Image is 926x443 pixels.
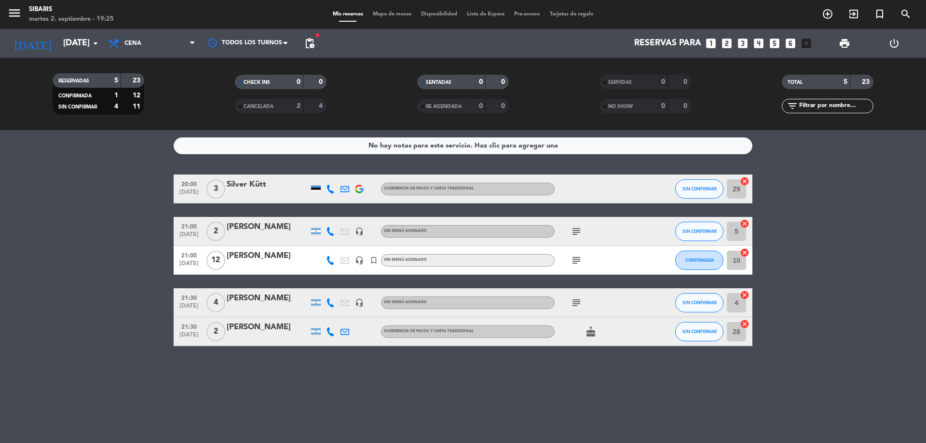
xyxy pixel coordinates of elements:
strong: 11 [133,103,142,110]
i: cancel [740,176,749,186]
i: filter_list [787,100,798,112]
span: CHECK INS [244,80,270,85]
span: Cena [124,40,141,47]
span: [DATE] [177,231,201,242]
strong: 4 [114,103,118,110]
span: SIN CONFIRMAR [58,105,97,109]
span: Mapa de mesas [368,12,416,17]
i: cancel [740,319,749,329]
img: google-logo.png [355,185,364,193]
strong: 23 [862,79,872,85]
i: power_settings_new [888,38,900,49]
i: cancel [740,290,749,300]
i: exit_to_app [848,8,859,20]
i: subject [571,255,582,266]
strong: 0 [683,79,689,85]
span: SIN CONFIRMAR [682,228,717,234]
span: 12 [206,251,225,270]
span: 20:00 [177,178,201,189]
i: headset_mic [355,298,364,307]
strong: 0 [319,79,325,85]
span: Tarjetas de regalo [545,12,599,17]
span: 21:30 [177,292,201,303]
button: CONFIRMADA [675,251,723,270]
span: Lista de Espera [462,12,509,17]
span: [DATE] [177,303,201,314]
strong: 0 [661,103,665,109]
span: SIN CONFIRMAR [682,329,717,334]
i: looks_5 [768,37,781,50]
strong: 0 [501,103,507,109]
span: [DATE] [177,189,201,200]
strong: 23 [133,77,142,84]
strong: 0 [297,79,300,85]
strong: 5 [844,79,847,85]
span: 21:00 [177,249,201,260]
i: cake [585,326,597,337]
span: 2 [206,222,225,241]
span: CONFIRMADA [58,94,92,98]
span: print [839,38,850,49]
strong: 5 [114,77,118,84]
span: NO SHOW [608,104,633,109]
div: [PERSON_NAME] [227,321,309,334]
span: 3 [206,179,225,199]
span: Sin menú asignado [384,258,427,262]
div: Silver Kütt [227,178,309,191]
div: [PERSON_NAME] [227,250,309,262]
button: SIN CONFIRMAR [675,322,723,341]
button: menu [7,6,22,24]
strong: 0 [501,79,507,85]
button: SIN CONFIRMAR [675,293,723,312]
span: SIN CONFIRMAR [682,186,717,191]
strong: 0 [661,79,665,85]
span: fiber_manual_record [314,32,320,38]
strong: 0 [479,103,483,109]
span: 21:00 [177,220,201,231]
span: SERVIDAS [608,80,632,85]
button: SIN CONFIRMAR [675,222,723,241]
div: sibaris [29,5,114,14]
span: CANCELADA [244,104,273,109]
span: SENTADAS [426,80,451,85]
i: menu [7,6,22,20]
button: SIN CONFIRMAR [675,179,723,199]
span: pending_actions [304,38,315,49]
span: Reservas para [634,39,701,48]
div: [PERSON_NAME] [227,221,309,233]
div: No hay notas para este servicio. Haz clic para agregar una [368,140,558,151]
strong: 4 [319,103,325,109]
i: headset_mic [355,227,364,236]
span: sugerencia de pasos y carta tradicional [384,187,474,190]
span: RESERVADAS [58,79,89,83]
i: add_circle_outline [822,8,833,20]
input: Filtrar por nombre... [798,101,873,111]
i: headset_mic [355,256,364,265]
i: arrow_drop_down [90,38,101,49]
span: SIN CONFIRMAR [682,300,717,305]
span: TOTAL [788,80,803,85]
strong: 12 [133,92,142,99]
span: Disponibilidad [416,12,462,17]
i: search [900,8,912,20]
span: sugerencia de pasos y carta tradicional [384,329,474,333]
i: subject [571,226,582,237]
span: Sin menú asignado [384,300,427,304]
span: 2 [206,322,225,341]
strong: 1 [114,92,118,99]
i: looks_two [721,37,733,50]
i: cancel [740,248,749,257]
i: add_box [800,37,813,50]
i: turned_in_not [369,256,378,265]
span: Sin menú asignado [384,229,427,233]
i: cancel [740,219,749,228]
i: subject [571,297,582,309]
span: RE AGENDADA [426,104,462,109]
i: looks_4 [752,37,765,50]
strong: 0 [479,79,483,85]
span: 4 [206,293,225,312]
span: 21:30 [177,321,201,332]
div: martes 2. septiembre - 19:25 [29,14,114,24]
span: Mis reservas [328,12,368,17]
i: turned_in_not [874,8,885,20]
